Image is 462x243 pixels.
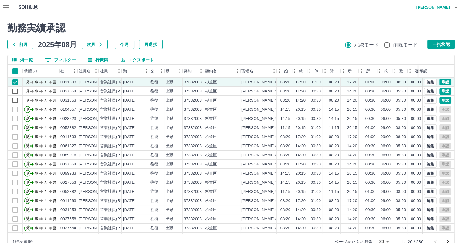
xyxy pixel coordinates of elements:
[365,116,375,122] div: 00:30
[347,125,357,131] div: 20:15
[44,107,47,112] text: Ａ
[396,116,406,122] div: 05:30
[26,107,29,112] text: 現
[418,65,450,78] div: 承認
[142,67,151,76] button: メニュー
[166,143,173,149] div: 出勤
[399,65,406,78] div: 勤務
[82,40,108,49] button: 次月
[40,55,81,64] button: フィルター表示
[311,98,321,103] div: 00:30
[35,98,38,102] text: 事
[280,98,290,103] div: 08:20
[150,79,158,85] div: 往復
[280,152,290,158] div: 08:20
[280,116,290,122] div: 14:15
[53,98,56,102] text: 営
[396,107,406,113] div: 05:30
[53,80,56,84] text: 営
[44,135,47,139] text: Ａ
[424,134,437,140] button: 編集
[365,143,375,149] div: 00:30
[204,65,240,78] div: 契約名
[396,134,406,140] div: 08:00
[329,161,339,167] div: 08:20
[396,125,406,131] div: 08:00
[241,89,319,94] div: [PERSON_NAME]地域区民センター図書室
[99,65,122,78] div: 社員区分
[123,143,136,149] div: [DATE]
[79,143,112,149] div: [PERSON_NAME]
[53,89,56,93] text: 営
[44,80,47,84] text: Ａ
[381,143,391,149] div: 06:00
[396,89,406,94] div: 05:30
[166,65,175,78] div: 勤務区分
[184,116,202,122] div: 37332003
[347,152,357,158] div: 14:20
[424,115,437,122] button: 編集
[424,216,437,222] button: 編集
[77,65,99,78] div: 社員名
[35,116,38,121] text: 事
[35,126,38,130] text: 事
[26,153,29,157] text: 現
[280,161,290,167] div: 08:20
[329,89,339,94] div: 08:20
[280,143,290,149] div: 08:20
[205,134,217,140] div: 杉並区
[365,79,375,85] div: 01:00
[280,134,290,140] div: 08:20
[205,125,217,131] div: 杉並区
[322,65,341,78] div: 所定開始
[381,116,391,122] div: 06:00
[329,125,339,131] div: 11:15
[123,107,136,113] div: [DATE]
[150,143,158,149] div: 往復
[26,89,29,93] text: 現
[419,65,427,78] div: 承認
[411,143,421,149] div: 00:00
[150,107,158,113] div: 往復
[365,98,375,103] div: 00:30
[381,98,391,103] div: 06:00
[133,67,142,75] button: ソート
[296,98,306,103] div: 14:20
[53,107,56,112] text: 営
[205,98,217,103] div: 杉並区
[241,107,319,113] div: [PERSON_NAME]地域区民センター図書室
[166,134,173,140] div: 出勤
[184,152,202,158] div: 37332003
[60,125,76,131] div: 0052882
[123,79,136,85] div: [DATE]
[44,153,47,157] text: Ａ
[59,65,77,78] div: 社員番号
[396,152,406,158] div: 05:30
[424,88,437,95] button: 編集
[150,125,158,131] div: 往復
[7,22,455,34] h2: 勤務実績承認
[150,116,158,122] div: 往復
[280,79,290,85] div: 08:20
[392,65,407,78] div: 勤務
[381,79,391,85] div: 09:00
[35,107,38,112] text: 事
[60,89,76,94] div: 0027654
[166,107,173,113] div: 出勤
[8,55,38,64] button: 列選択
[396,79,406,85] div: 08:00
[377,65,392,78] div: 拘束
[44,98,47,102] text: Ａ
[329,107,339,113] div: 14:15
[241,161,319,167] div: [PERSON_NAME]地域区民センター図書室
[393,41,418,49] span: 削除モード
[299,65,306,78] div: 終業
[123,134,136,140] div: [DATE]
[424,179,437,186] button: 編集
[347,116,357,122] div: 20:15
[311,125,321,131] div: 01:00
[100,152,132,158] div: 営業社員(PT契約)
[280,125,290,131] div: 11:15
[314,65,321,78] div: 休憩
[122,65,149,78] div: 勤務日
